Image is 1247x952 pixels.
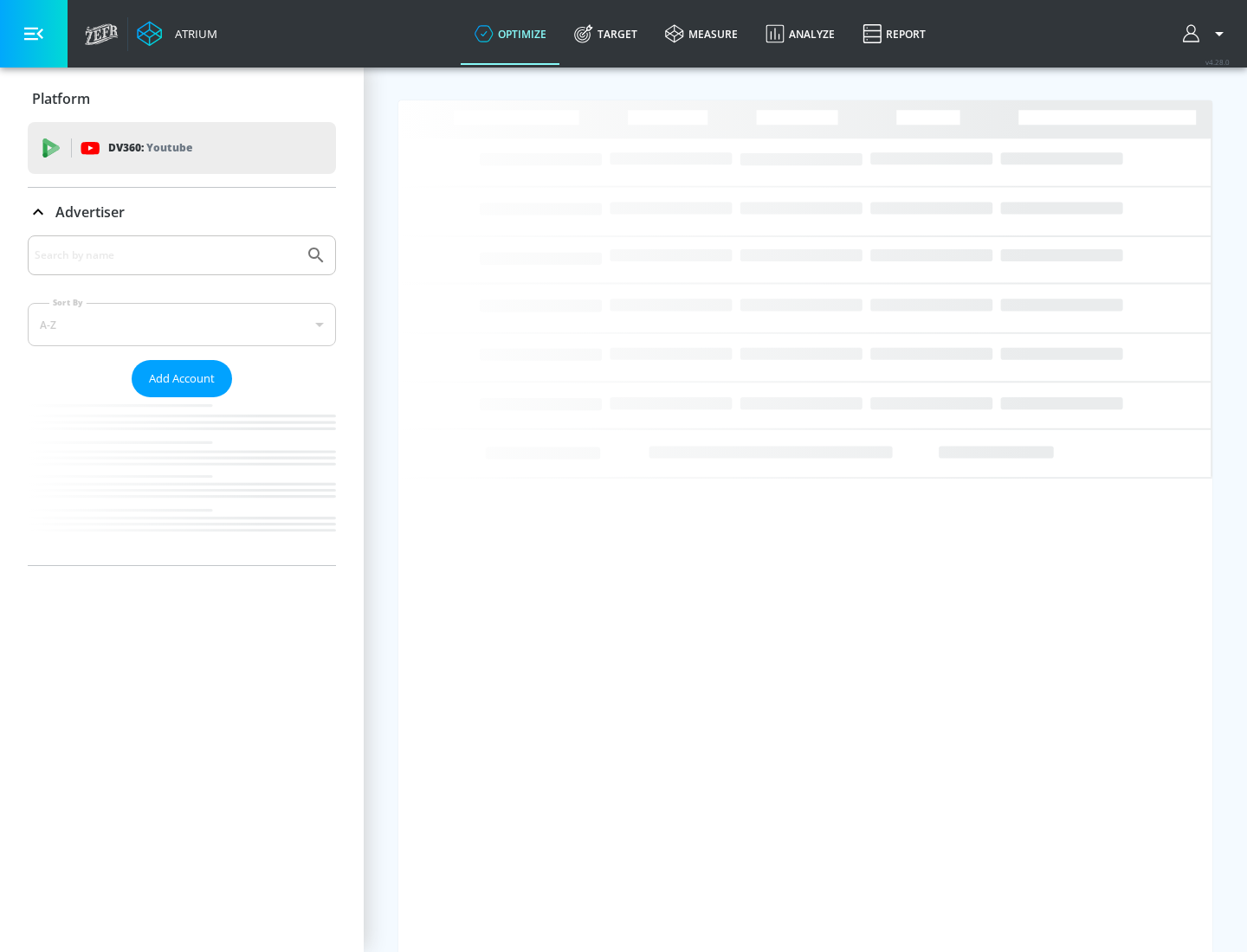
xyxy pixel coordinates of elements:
[32,89,90,108] p: Platform
[560,3,651,65] a: Target
[752,3,849,65] a: Analyze
[461,3,560,65] a: optimize
[1205,57,1230,67] span: v 4.28.0
[149,369,215,389] span: Add Account
[49,297,87,308] label: Sort By
[108,138,192,158] p: DV360:
[28,188,336,236] div: Advertiser
[168,26,217,42] div: Atrium
[28,74,336,123] div: Platform
[137,21,217,47] a: Atrium
[28,397,336,565] nav: list of Advertiser
[28,235,336,565] div: Advertiser
[28,122,336,174] div: DV360: Youtube
[28,303,336,346] div: A-Z
[849,3,940,65] a: Report
[55,203,125,222] p: Advertiser
[146,138,192,157] p: Youtube
[35,244,297,267] input: Search by name
[651,3,752,65] a: measure
[132,360,232,397] button: Add Account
